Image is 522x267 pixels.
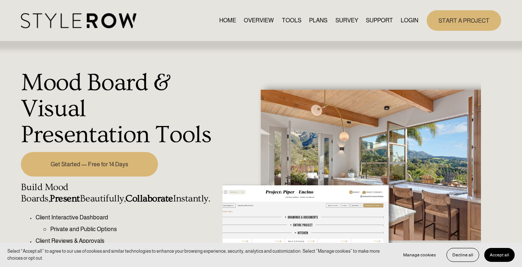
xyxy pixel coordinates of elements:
button: Decline all [446,248,479,262]
a: START A PROJECT [427,10,501,30]
a: SURVEY [335,16,358,26]
h4: Build Mood Boards, Beautifully, Instantly. [21,182,218,204]
a: Get Started — Free for 14 Days [21,152,158,177]
button: Manage cookies [398,248,441,262]
a: PLANS [309,16,327,26]
span: Accept all [490,252,509,257]
span: Manage cookies [403,252,436,257]
a: LOGIN [401,16,418,26]
a: folder dropdown [366,16,393,26]
p: Private and Public Options [50,225,218,234]
a: TOOLS [282,16,301,26]
img: StyleRow [21,13,136,28]
a: HOME [219,16,236,26]
span: Decline all [452,252,473,257]
p: Client Reviews & Approvals [36,237,218,245]
button: Accept all [484,248,515,262]
strong: Collaborate [125,193,173,204]
strong: Present [50,193,80,204]
p: Client Interactive Dashboard [36,213,218,222]
a: OVERVIEW [244,16,274,26]
h1: Mood Board & Visual Presentation Tools [21,70,218,148]
p: Select “Accept all” to agree to our use of cookies and similar technologies to enhance your brows... [7,248,390,262]
span: SUPPORT [366,16,393,25]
